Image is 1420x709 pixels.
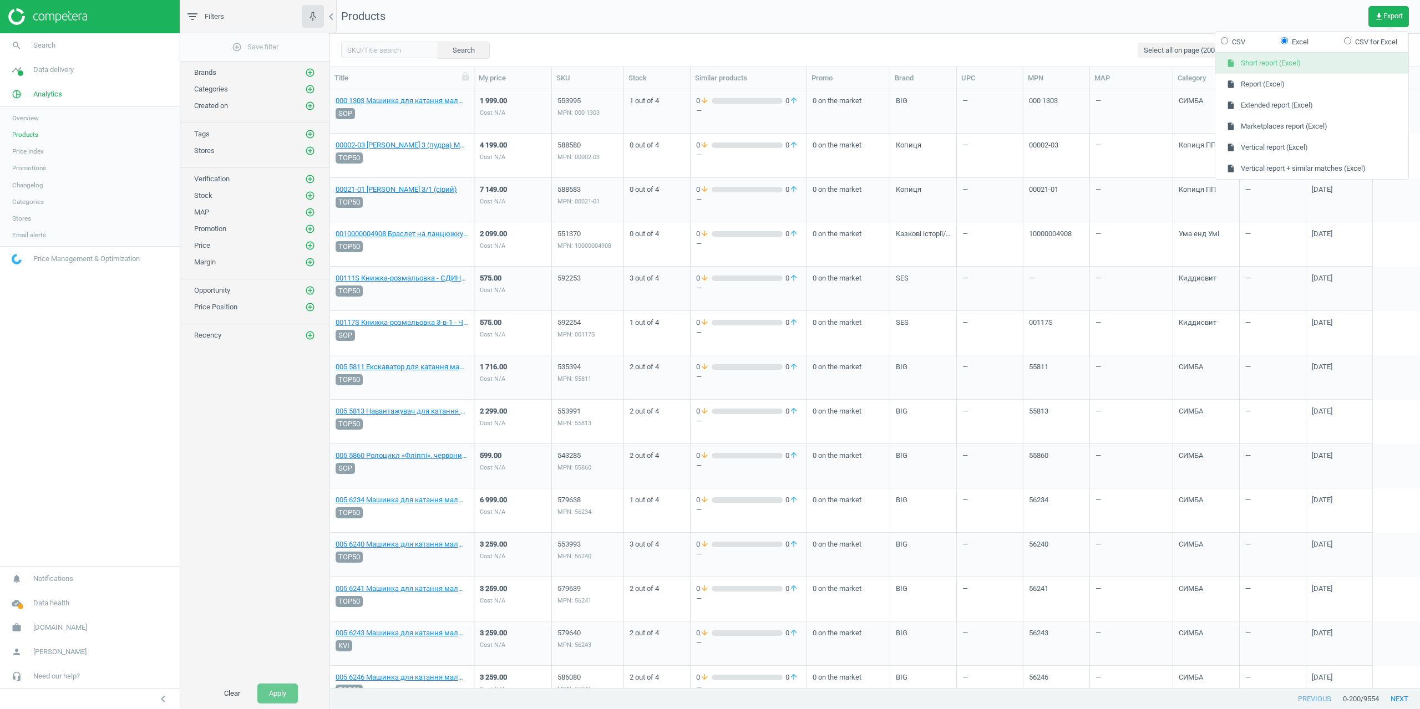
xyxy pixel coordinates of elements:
div: 0 on the market [813,268,884,309]
div: 553991 [557,406,618,416]
div: — [1245,179,1300,221]
button: add_circle_outline [305,190,316,201]
div: Киддисвит [1179,318,1216,354]
i: add_circle_outline [305,285,315,295]
button: Extended report (Excel) [1215,95,1408,116]
div: MPN: 55860 [557,463,618,472]
div: 1 out of 4 [630,312,684,354]
span: Overview [12,114,39,123]
i: arrow_downward [700,406,709,416]
div: Cost N/A [480,197,507,206]
div: Cost N/A [480,109,507,117]
span: Categories [12,197,44,206]
span: Stock [194,191,212,200]
div: BIG [896,451,907,487]
div: Казкові історії/Казкові герої [896,229,951,265]
span: 0 [783,362,801,372]
span: 0 [696,140,712,150]
div: 0 on the market [813,223,884,265]
div: 599.00 [480,451,505,461]
span: SOP [338,463,352,474]
div: 0 on the market [813,312,884,354]
span: [DOMAIN_NAME] [33,623,87,633]
span: Export [1375,12,1403,21]
div: 6 999.00 [480,495,507,505]
div: — [696,417,702,425]
img: ajHJNr6hYgQAAAAASUVORK5CYII= [8,8,87,25]
i: arrow_downward [700,140,709,150]
i: arrow_downward [700,451,709,461]
span: 0 [696,229,712,239]
div: 2 out of 4 [630,401,684,442]
div: СИМБА [1179,451,1203,487]
div: 575.00 [480,273,505,283]
div: MPN: 10000004908 [557,242,618,250]
i: arrow_downward [700,318,709,328]
span: Opportunity [194,286,230,294]
div: 1 out of 4 [630,489,684,531]
span: Need our help? [33,671,80,681]
div: 3 out of 4 [630,268,684,309]
div: [DATE] [1312,185,1332,221]
button: add_circle_outline [305,100,316,111]
label: CSV [1221,37,1245,47]
div: 535394 [557,362,618,372]
i: arrow_downward [700,185,709,195]
div: Cost N/A [480,463,505,472]
div: Копиця [896,185,921,221]
span: Stores [194,146,215,155]
span: Brands [194,68,216,76]
span: Verification [194,175,230,183]
i: add_circle_outline [305,302,315,312]
span: MAP [194,208,209,216]
div: 0 out of 4 [630,223,684,265]
span: TOP50 [338,419,360,430]
div: BIG [896,362,907,398]
label: Excel [1281,37,1309,47]
div: 2 099.00 [480,229,507,239]
div: MPN: 55811 [557,375,618,383]
button: add_circle_outline [305,302,316,313]
div: [DATE] [1312,229,1332,265]
div: 2 out of 4 [630,445,684,487]
div: — [1096,362,1167,372]
i: arrow_upward [789,318,798,328]
span: 0 [783,406,801,416]
div: — [696,195,702,203]
div: Копиця [896,140,921,176]
span: 0 [783,185,801,195]
div: 55813 [1029,406,1048,442]
i: get_app [1375,12,1383,21]
span: TOP50 [338,285,360,297]
span: Changelog [12,181,43,190]
div: Копиця ПП [1179,140,1216,176]
div: — [962,312,1017,354]
div: Cost N/A [480,242,507,250]
div: MPN [1028,73,1085,83]
div: — [696,239,702,248]
div: Stock [628,73,686,83]
div: 55811 [1029,362,1048,398]
div: 592254 [557,318,618,328]
span: Promotion [194,225,226,233]
div: 10000004908 [1029,229,1072,265]
button: Report (Excel) [1215,74,1408,95]
i: arrow_downward [700,229,709,239]
button: Marketplaces report (Excel) [1215,116,1408,137]
button: add_circle_outline [305,285,316,296]
button: Short report (Excel) [1215,53,1408,74]
i: add_circle_outline [305,84,315,94]
div: Киддисвит [1179,273,1216,309]
div: MAP [1094,73,1168,83]
i: headset_mic [6,666,27,687]
div: [DATE] [1312,362,1332,398]
div: 0 on the market [813,489,884,531]
span: Email alerts [12,231,46,239]
div: 2 out of 4 [630,356,684,398]
div: — [696,284,702,292]
button: Vertical report + similar matches (Excel) [1215,158,1408,179]
div: Brand [895,73,952,83]
i: add_circle_outline [305,207,315,217]
div: 592253 [557,273,618,283]
div: 1 out of 4 [630,90,684,132]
